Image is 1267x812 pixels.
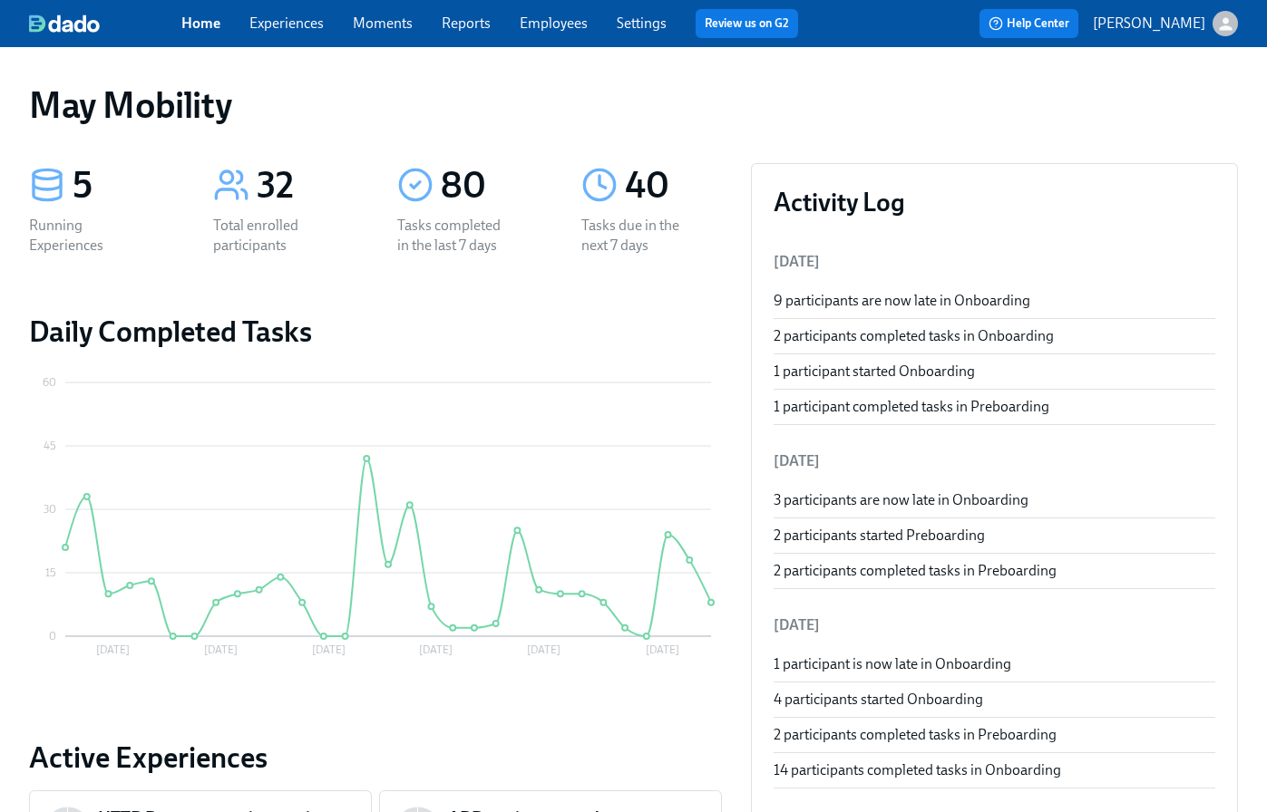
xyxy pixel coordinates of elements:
[774,440,1215,483] li: [DATE]
[29,14,100,33] img: dado
[774,186,1215,218] h3: Activity Log
[625,163,722,208] div: 40
[774,490,1215,510] div: 3 participants are now late in Onboarding
[73,163,170,208] div: 5
[979,9,1078,38] button: Help Center
[249,14,324,32] a: Experiences
[989,14,1069,33] span: Help Center
[353,14,413,32] a: Moments
[419,643,453,656] tspan: [DATE]
[29,14,181,33] a: dado
[204,643,238,656] tspan: [DATE]
[441,163,538,208] div: 80
[397,216,513,256] div: Tasks completed in the last 7 days
[29,739,722,776] a: Active Experiences
[774,690,1215,710] div: 4 participants started Onboarding
[774,397,1215,417] div: 1 participant completed tasks in Preboarding
[774,725,1215,745] div: 2 participants completed tasks in Preboarding
[29,83,231,127] h1: May Mobility
[1093,14,1205,34] p: [PERSON_NAME]
[257,163,354,208] div: 32
[49,630,56,643] tspan: 0
[774,760,1215,780] div: 14 participants completed tasks in Onboarding
[181,14,220,32] a: Home
[774,654,1215,674] div: 1 participant is now late in Onboarding
[774,362,1215,382] div: 1 participant started Onboarding
[617,14,667,32] a: Settings
[43,376,56,389] tspan: 60
[705,14,789,33] a: Review us on G2
[45,566,56,579] tspan: 15
[774,526,1215,546] div: 2 participants started Preboarding
[1093,11,1238,36] button: [PERSON_NAME]
[312,643,346,656] tspan: [DATE]
[774,253,820,270] span: [DATE]
[44,503,56,516] tspan: 30
[774,561,1215,581] div: 2 participants completed tasks in Preboarding
[527,643,560,656] tspan: [DATE]
[44,440,56,452] tspan: 45
[29,314,722,350] h2: Daily Completed Tasks
[774,291,1215,311] div: 9 participants are now late in Onboarding
[774,604,1215,647] li: [DATE]
[581,216,697,256] div: Tasks due in the next 7 days
[646,643,679,656] tspan: [DATE]
[774,326,1215,346] div: 2 participants completed tasks in Onboarding
[29,216,145,256] div: Running Experiences
[96,643,130,656] tspan: [DATE]
[442,14,491,32] a: Reports
[696,9,798,38] button: Review us on G2
[213,216,329,256] div: Total enrolled participants
[520,14,588,32] a: Employees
